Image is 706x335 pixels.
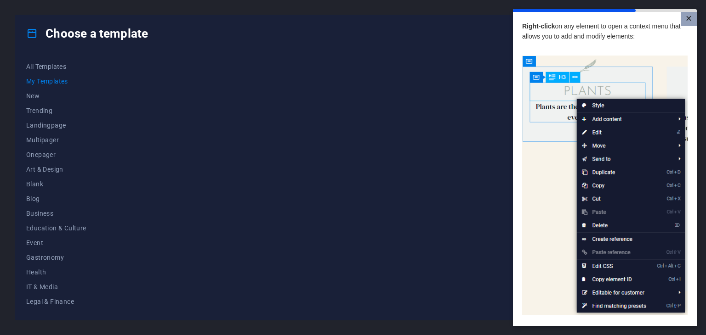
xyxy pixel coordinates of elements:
[26,250,86,265] button: Gastronomy
[26,74,86,89] button: My Templates
[26,221,86,235] button: Education & Culture
[26,298,86,305] span: Legal & Finance
[26,294,86,309] button: Legal & Finance
[26,147,86,162] button: Onepager
[26,210,86,217] span: Business
[26,92,86,100] span: New
[26,224,86,232] span: Education & Culture
[26,166,86,173] span: Art & Design
[26,107,86,114] span: Trending
[26,78,86,85] span: My Templates
[26,268,86,276] span: Health
[26,162,86,177] button: Art & Design
[26,122,86,129] span: Landingpage
[9,306,175,316] p: ​
[26,191,86,206] button: Blog
[26,279,86,294] button: IT & Media
[26,89,86,103] button: New
[26,103,86,118] button: Trending
[26,118,86,133] button: Landingpage
[26,254,86,261] span: Gastronomy
[9,13,42,21] strong: Right-click
[26,26,148,41] h4: Choose a template
[26,239,86,246] span: Event
[26,195,86,202] span: Blog
[26,63,86,70] span: All Templates
[26,283,86,290] span: IT & Media
[26,177,86,191] button: Blank
[26,180,86,188] span: Blank
[26,206,86,221] button: Business
[26,59,86,74] button: All Templates
[26,133,86,147] button: Multipager
[26,235,86,250] button: Event
[9,13,168,31] span: on any element to open a context menu that allows you to add and modify elements:
[26,136,86,144] span: Multipager
[26,151,86,158] span: Onepager
[168,3,184,17] a: Close modal
[26,265,86,279] button: Health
